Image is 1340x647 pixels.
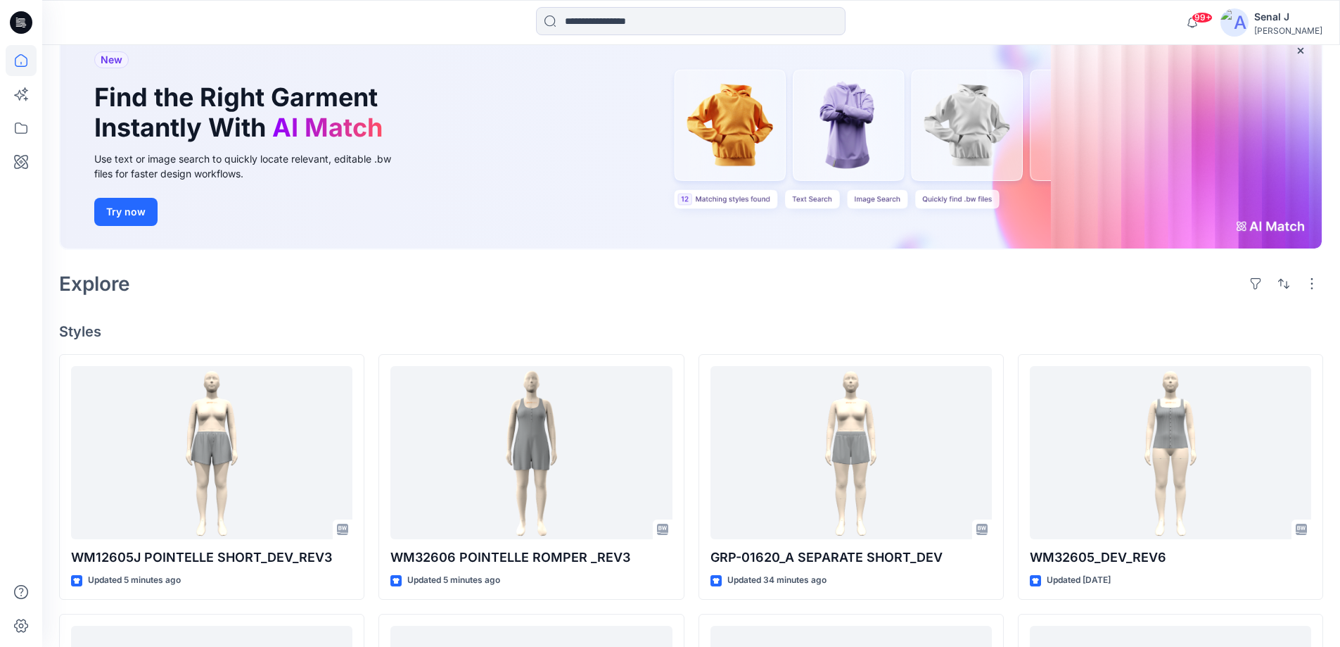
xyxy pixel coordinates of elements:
[1254,25,1322,36] div: [PERSON_NAME]
[272,112,383,143] span: AI Match
[88,573,181,588] p: Updated 5 minutes ago
[94,151,411,181] div: Use text or image search to quickly locate relevant, editable .bw files for faster design workflows.
[59,323,1323,340] h4: Styles
[1192,12,1213,23] span: 99+
[1220,8,1249,37] img: avatar
[59,272,130,295] h2: Explore
[101,51,122,68] span: New
[390,548,672,567] p: WM32606 POINTELLE ROMPER _REV3
[71,366,352,540] a: WM12605J POINTELLE SHORT_DEV_REV3
[407,573,500,588] p: Updated 5 minutes ago
[710,548,992,567] p: GRP-01620_A SEPARATE SHORT_DEV
[1030,366,1311,540] a: WM32605_DEV_REV6
[727,573,827,588] p: Updated 34 minutes ago
[1047,573,1111,588] p: Updated [DATE]
[94,198,158,226] button: Try now
[1030,548,1311,567] p: WM32605_DEV_REV6
[94,82,390,143] h1: Find the Right Garment Instantly With
[1254,8,1322,25] div: Senal J
[710,366,992,540] a: GRP-01620_A SEPARATE SHORT_DEV
[71,548,352,567] p: WM12605J POINTELLE SHORT_DEV_REV3
[390,366,672,540] a: WM32606 POINTELLE ROMPER _REV3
